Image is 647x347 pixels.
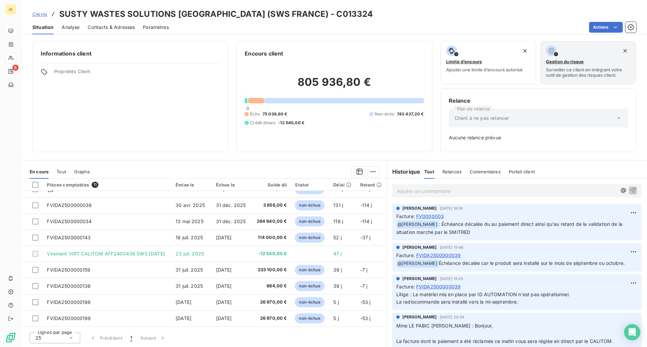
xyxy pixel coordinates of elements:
[263,111,287,117] span: 75 039,60 €
[396,213,415,220] span: Facture :
[216,283,232,289] span: [DATE]
[47,283,91,289] span: FVIDA2500000136
[216,235,232,240] span: [DATE]
[295,182,325,187] div: Statut
[216,218,246,224] span: 31 déc. 2025
[256,267,287,273] span: 233 100,00 €
[74,169,90,174] span: Graphe
[176,218,204,224] span: 13 mai 2025
[256,315,287,322] span: 26 970,00 €
[176,267,203,273] span: 31 juil. 2025
[375,111,394,117] span: Non-échu
[440,206,463,210] span: [DATE] 16:18
[176,299,191,305] span: [DATE]
[30,169,49,174] span: En cours
[47,182,167,188] div: Pièces comptables
[446,67,523,72] span: Ajouter une limite d’encours autorisé
[176,283,203,289] span: 31 juil. 2025
[333,235,342,240] span: 52 j
[295,200,324,210] span: non-échue
[47,218,92,224] span: FVIDA2500000034
[397,111,424,117] span: 743 437,20 €
[360,182,382,187] div: Retard
[57,169,66,174] span: Tout
[333,251,342,256] span: 47 j
[360,235,371,240] span: -37 j
[396,338,613,344] span: La facture dont le paiement a été réclamée ce matin vous sera réglée en direct par le CALITOM.
[402,314,437,320] span: [PERSON_NAME]
[35,335,41,341] span: 25
[32,11,47,17] span: Clients
[396,252,415,259] span: Facture :
[47,202,92,208] span: FVIDA2500000039
[250,120,275,126] span: Crédit divers
[295,297,324,307] span: non-échue
[397,260,438,268] span: @ [PERSON_NAME]
[245,49,283,58] h6: Encours client
[256,182,287,187] div: Solde dû
[176,315,191,321] span: [DATE]
[47,235,91,240] span: FVIDA2500000143
[360,299,371,305] span: -53 j
[540,41,636,84] button: Gestion du risqueSurveiller ce client en intégrant votre outil de gestion des risques client.
[216,202,246,208] span: 31 déc. 2025
[245,75,424,96] h2: 805 936,80 €
[256,283,287,289] span: 864,00 €
[216,182,248,187] div: Échue le
[589,22,623,33] button: Actions
[440,315,464,319] span: [DATE] 20:34
[387,168,421,176] h6: Historique
[86,331,126,345] button: Précédent
[256,234,287,241] span: 114 000,00 €
[47,299,91,305] span: FVIDA2500000198
[130,335,132,341] span: 1
[624,324,640,340] div: Open Intercom Messenger
[546,59,584,64] span: Gestion du risque
[360,218,372,224] span: -114 j
[278,120,304,126] span: -12 540,00 €
[449,134,628,141] span: Aucune relance prévue
[333,202,343,208] span: 131 j
[176,202,205,208] span: 30 avr. 2025
[440,245,464,249] span: [DATE] 15:48
[396,221,624,235] span: : Échéance décalée du au paiement direct ainsi qu'au retard de la validation de la situation marc...
[360,267,368,273] span: -7 j
[136,331,170,345] button: Suivant
[295,313,324,323] span: non-échue
[424,169,434,174] span: Tout
[62,24,80,31] span: Analyse
[47,267,90,273] span: FVIDA2500000159
[416,213,444,220] span: FV0000003
[546,67,630,78] span: Surveiller ce client en intégrant votre outil de gestion des risques client.
[509,169,535,174] span: Portail client
[402,276,437,282] span: [PERSON_NAME]
[41,49,220,58] h6: Informations client
[416,252,461,259] span: FVIDA2500000039
[442,169,462,174] span: Relances
[439,260,625,266] span: Échéance décalée car le produit sera installé sur le mois de séptembre ou octobre.
[143,24,169,31] span: Paramètres
[416,283,461,290] span: FVIDA2500000039
[360,315,371,321] span: -53 j
[455,115,509,122] span: Client à ne pas relancer
[449,97,628,105] h6: Relance
[54,69,220,78] span: Propriétés Client
[47,251,164,256] span: Virement VIRT CALITOM AFF2400438 SWS [DATE]
[126,331,136,345] button: 1
[333,182,352,187] div: Délai
[256,202,287,209] span: 3 858,00 €
[216,267,232,273] span: [DATE]
[216,299,232,305] span: [DATE]
[12,65,19,71] span: 6
[47,315,91,321] span: FVIDA2500000199
[92,182,98,188] span: 11
[333,218,343,224] span: 118 j
[440,41,536,84] button: Limite d’encoursAjouter une limite d’encours autorisé
[295,281,324,291] span: non-échue
[396,283,415,290] span: Facture :
[396,323,493,328] span: Mme LE PABIC [PERSON_NAME] : Bonjour,
[256,218,287,225] span: 284 940,00 €
[295,265,324,275] span: non-échue
[32,11,47,18] a: Clients
[32,24,54,31] span: Situation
